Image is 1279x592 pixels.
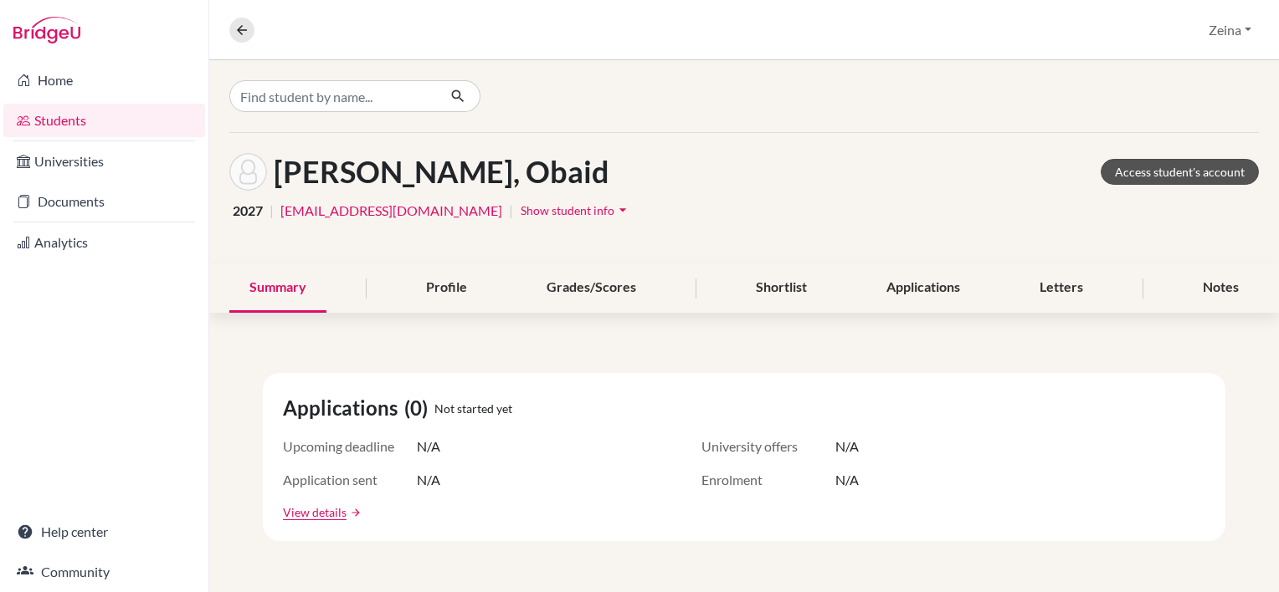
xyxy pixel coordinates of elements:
[406,263,487,313] div: Profile
[280,201,502,221] a: [EMAIL_ADDRESS][DOMAIN_NAME]
[509,201,513,221] span: |
[526,263,656,313] div: Grades/Scores
[417,470,440,490] span: N/A
[283,393,404,423] span: Applications
[736,263,827,313] div: Shortlist
[614,202,631,218] i: arrow_drop_down
[3,515,205,549] a: Help center
[1020,263,1103,313] div: Letters
[347,507,362,518] a: arrow_forward
[3,185,205,218] a: Documents
[521,203,614,217] span: Show student info
[283,503,347,521] a: View details
[520,197,632,223] button: Show student infoarrow_drop_down
[1183,263,1259,313] div: Notes
[270,201,274,221] span: |
[835,470,859,490] span: N/A
[434,400,512,417] span: Not started yet
[404,393,434,423] span: (0)
[229,263,326,313] div: Summary
[3,145,205,178] a: Universities
[417,436,440,457] span: N/A
[3,555,205,589] a: Community
[3,226,205,259] a: Analytics
[866,263,980,313] div: Applications
[835,436,859,457] span: N/A
[229,80,437,112] input: Find student by name...
[283,470,417,490] span: Application sent
[1101,159,1259,185] a: Access student's account
[3,104,205,137] a: Students
[229,153,267,191] img: Obaid Al Zaabi's avatar
[3,64,205,97] a: Home
[233,201,263,221] span: 2027
[13,17,80,43] img: Bridge-U
[1201,14,1259,46] button: Zeina
[274,154,609,190] h1: [PERSON_NAME], Obaid
[701,436,835,457] span: University offers
[701,470,835,490] span: Enrolment
[283,436,417,457] span: Upcoming deadline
